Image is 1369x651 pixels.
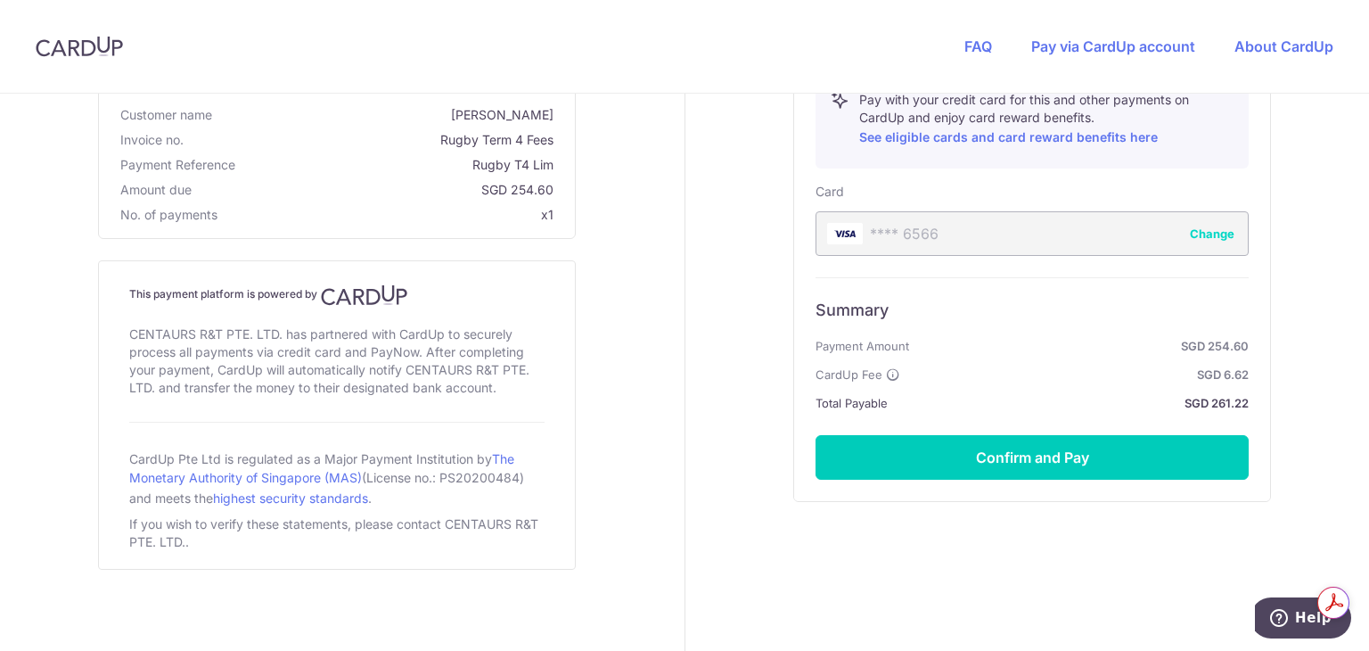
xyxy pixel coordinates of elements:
[120,181,192,199] span: Amount due
[129,451,514,485] a: The Monetary Authority of Singapore (MAS)
[816,300,1249,321] h6: Summary
[120,106,212,124] span: Customer name
[816,335,909,357] span: Payment Amount
[859,91,1234,148] p: Pay with your credit card for this and other payments on CardUp and enjoy card reward benefits.
[895,392,1249,414] strong: SGD 261.22
[321,284,408,306] img: CardUp
[1031,37,1195,55] a: Pay via CardUp account
[129,512,545,555] div: If you wish to verify these statements, please contact CENTAURS R&T PTE. LTD..
[120,206,217,224] span: No. of payments
[213,490,368,506] a: highest security standards
[816,435,1249,480] button: Confirm and Pay
[120,131,184,149] span: Invoice no.
[199,181,553,199] span: SGD 254.60
[1255,597,1351,642] iframe: Opens a widget where you can find more information
[816,364,882,385] span: CardUp Fee
[120,157,235,172] span: translation missing: en.payment_reference
[242,156,553,174] span: Rugby T4 Lim
[1190,225,1234,243] button: Change
[816,392,888,414] span: Total Payable
[964,37,992,55] a: FAQ
[191,131,553,149] span: Rugby Term 4 Fees
[219,106,553,124] span: [PERSON_NAME]
[36,36,123,57] img: CardUp
[859,129,1158,144] a: See eligible cards and card reward benefits here
[816,183,844,201] label: Card
[129,444,545,512] div: CardUp Pte Ltd is regulated as a Major Payment Institution by (License no.: PS20200484) and meets...
[916,335,1249,357] strong: SGD 254.60
[129,322,545,400] div: CENTAURS R&T PTE. LTD. has partnered with CardUp to securely process all payments via credit card...
[1234,37,1333,55] a: About CardUp
[907,364,1249,385] strong: SGD 6.62
[129,284,545,306] h4: This payment platform is powered by
[541,207,553,222] span: x1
